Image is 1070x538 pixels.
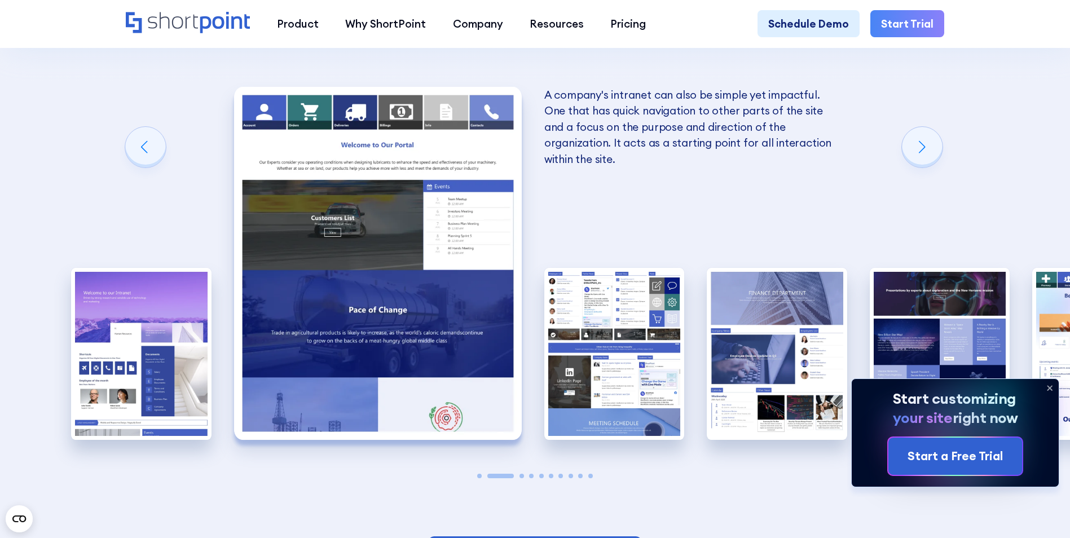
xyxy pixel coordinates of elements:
[263,10,332,37] a: Product
[707,268,847,440] img: Best SharePoint Intranet Example Department
[758,10,860,37] a: Schedule Demo
[870,268,1010,440] img: Best SharePoint Intranet Example Technology
[126,12,250,35] a: Home
[71,268,212,440] img: Best SharePoint Intranet Example
[332,10,439,37] a: Why ShortPoint
[544,268,685,440] div: 3 / 10
[544,87,832,167] p: A company's intranet can also be simple yet impactful. One that has quick navigation to other par...
[234,87,522,440] img: Best SharePoint Intranet
[539,474,544,478] span: Go to slide 5
[439,10,516,37] a: Company
[569,474,573,478] span: Go to slide 8
[453,16,503,32] div: Company
[597,10,659,37] a: Pricing
[345,16,426,32] div: Why ShortPoint
[1014,484,1070,538] iframe: Chat Widget
[902,127,943,167] div: Next slide
[125,127,166,167] div: Previous slide
[610,16,646,32] div: Pricing
[558,474,563,478] span: Go to slide 7
[588,474,593,478] span: Go to slide 10
[6,505,33,532] button: Open CMP widget
[578,474,583,478] span: Go to slide 9
[487,474,514,478] span: Go to slide 2
[530,16,584,32] div: Resources
[908,447,1003,465] div: Start a Free Trial
[477,474,482,478] span: Go to slide 1
[870,10,944,37] a: Start Trial
[277,16,319,32] div: Product
[519,474,524,478] span: Go to slide 3
[71,268,212,440] div: 1 / 10
[707,268,847,440] div: 4 / 10
[888,438,1022,475] a: Start a Free Trial
[516,10,597,37] a: Resources
[234,87,522,440] div: 2 / 10
[549,474,553,478] span: Go to slide 6
[529,474,534,478] span: Go to slide 4
[870,268,1010,440] div: 5 / 10
[544,268,685,440] img: Intranet Page Example Social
